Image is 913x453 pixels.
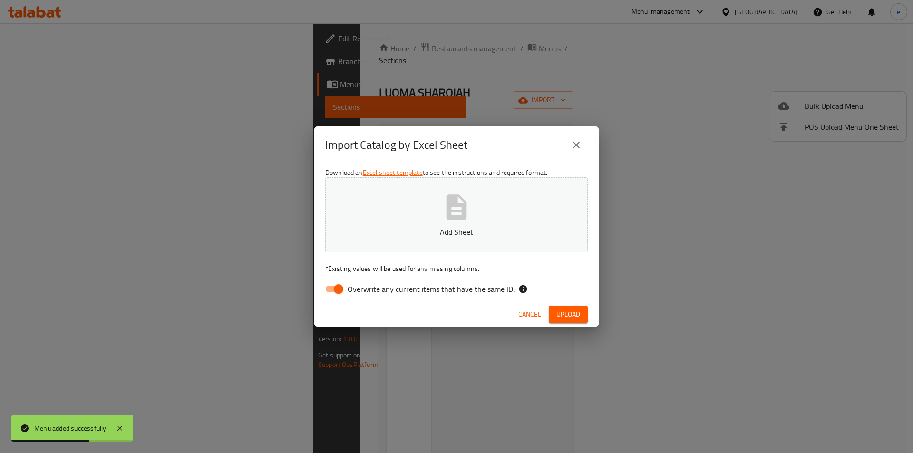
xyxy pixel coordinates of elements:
[340,226,573,238] p: Add Sheet
[549,306,588,323] button: Upload
[325,264,588,273] p: Existing values will be used for any missing columns.
[565,134,588,156] button: close
[34,423,107,434] div: Menu added successfully
[518,308,541,320] span: Cancel
[518,284,528,294] svg: If the overwrite option isn't selected, then the items that match an existing ID will be ignored ...
[515,306,545,323] button: Cancel
[556,308,580,320] span: Upload
[348,283,515,295] span: Overwrite any current items that have the same ID.
[314,164,599,302] div: Download an to see the instructions and required format.
[363,166,423,179] a: Excel sheet template
[325,137,467,153] h2: Import Catalog by Excel Sheet
[325,177,588,252] button: Add Sheet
